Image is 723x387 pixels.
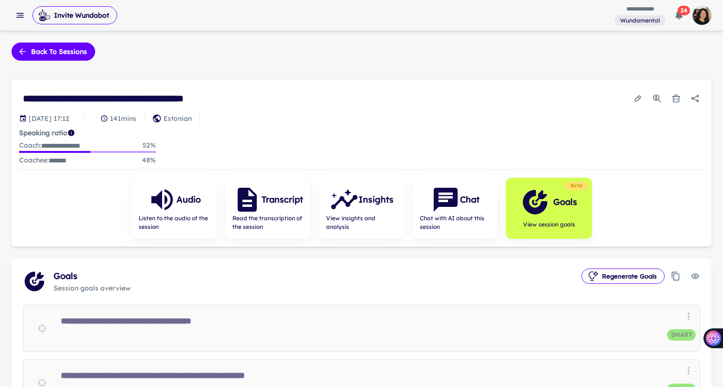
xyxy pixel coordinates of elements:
span: Read the transcription of the session [232,214,303,231]
p: Coach : [19,140,80,151]
button: Share session [687,90,704,107]
button: Edit session [629,90,646,107]
button: Invite Wundabot [33,6,117,24]
button: Usage Statistics [648,90,666,107]
span: SMART [667,330,696,340]
button: 24 [669,6,689,25]
strong: Speaking ratio [19,129,67,137]
span: You are a member of this workspace. Contact your workspace owner for assistance. [614,14,666,26]
span: Goals [54,269,581,283]
span: Enable editing [687,268,704,285]
button: TranscriptRead the transcription of the session [225,178,311,239]
span: 24 [678,6,690,15]
span: Listen to the audio of the session [139,214,209,231]
svg: Coach/coachee ideal ratio of speaking is roughly 20:80. Mentor/mentee ideal ratio of speaking is ... [67,129,75,137]
button: AudioListen to the audio of the session [131,178,217,239]
p: 52 % [142,140,156,151]
h6: Transcript [262,193,303,206]
button: Back to sessions [11,43,95,61]
h6: Audio [176,193,201,206]
button: GoalsView session goals [506,178,592,239]
img: photoURL [692,6,712,25]
p: Session date [29,113,69,124]
button: Delete session [668,90,685,107]
span: Chat with AI about this session [420,214,491,231]
span: View insights and analysis [326,214,397,231]
p: 141 mins [110,113,136,124]
span: View session goals [521,220,577,229]
h6: Chat [460,193,480,206]
span: Beta [567,182,586,190]
button: InsightsView insights and analysis [318,178,405,239]
span: Copy goals to clipboard [668,269,683,283]
button: Options [681,309,696,323]
button: Editing disabled [687,268,704,285]
button: ChatChat with AI about this session [412,178,498,239]
h6: Goals [553,195,577,209]
button: Regenerate Goals [581,269,665,284]
p: 48 % [142,155,156,166]
span: Wundamental [616,16,664,25]
span: Invite Wundabot to record a meeting [33,6,117,25]
p: Estonian [164,113,192,124]
span: Session goals overview [54,283,581,293]
button: Options [681,364,696,378]
h6: Insights [359,193,394,206]
p: Coachee : [19,155,66,166]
